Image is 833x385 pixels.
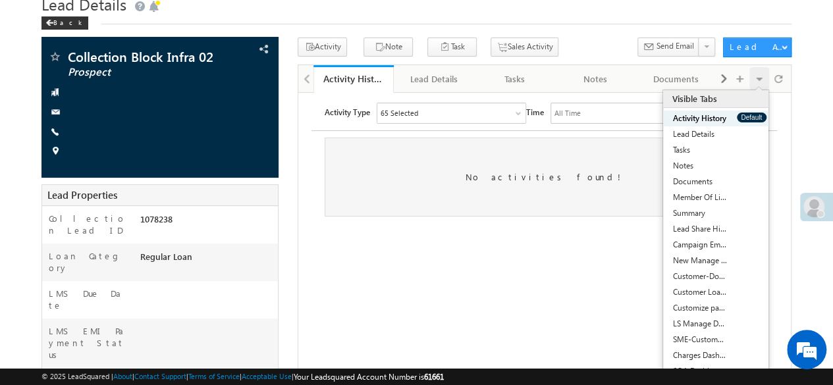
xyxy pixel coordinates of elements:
[323,72,385,85] div: Activity History
[647,71,705,87] div: Documents
[256,14,282,26] div: All Time
[41,16,88,30] div: Back
[26,45,466,124] div: No activities found!
[47,188,117,201] span: Lead Properties
[134,372,186,380] a: Contact Support
[294,372,444,382] span: Your Leadsquared Account Number is
[49,213,128,236] label: Collection Lead ID
[313,65,394,93] a: Activity History
[49,325,128,361] label: LMS EMI Payment Status
[394,65,475,93] a: Lead Details
[179,296,239,314] em: Start Chat
[663,158,737,174] a: Notes
[79,11,227,30] div: Sales Activity,Email Bounced,Email Link Clicked,Email Marked Spam,Email Opened & 60 more..
[636,65,717,93] a: Documents
[663,111,737,126] a: Activity History
[313,65,394,91] li: Activity History
[491,38,558,57] button: Sales Activity
[242,372,292,380] a: Acceptable Use
[68,69,221,86] div: Chat with us now
[663,269,737,284] a: Customer-Documents
[113,372,132,380] a: About
[216,7,248,38] div: Minimize live chat window
[41,16,95,27] a: Back
[663,90,768,108] div: Visible Tabs
[49,288,128,311] label: LMS Due Date
[663,253,737,269] a: New Manage Documents
[663,221,737,237] a: Lead Share History
[485,71,544,87] div: Tasks
[663,316,737,332] a: LS Manage Documents
[663,174,737,190] a: Documents
[663,237,737,253] a: Campaign Emails
[22,69,55,86] img: d_60004797649_company_0_60004797649
[41,371,444,383] span: © 2025 LeadSquared | | | | |
[663,142,737,158] a: Tasks
[68,50,213,63] span: Collection Block Infra 02
[663,190,737,205] a: Member Of Lists
[82,14,120,26] div: 65 Selected
[663,205,737,221] a: Summary
[656,40,693,52] span: Send Email
[663,284,737,300] a: Customer Loan Details
[298,38,347,57] button: Activity
[228,10,246,30] span: Time
[556,65,637,93] a: Notes
[566,71,625,87] div: Notes
[424,372,444,382] span: 61661
[637,38,699,57] button: Send Email
[475,65,556,93] a: Tasks
[663,332,737,347] a: SME-Customer-Documents
[68,66,213,79] span: Prospect
[26,10,72,30] span: Activity Type
[17,122,240,286] textarea: Type your message and hit 'Enter'
[404,71,463,87] div: Lead Details
[663,363,737,379] a: SOA Dashboard WEB
[188,372,240,380] a: Terms of Service
[136,250,278,269] div: Regular Loan
[363,38,413,57] button: Note
[663,126,737,142] a: Lead Details
[49,250,128,274] label: Loan Category
[136,213,278,231] div: 1078238
[663,300,737,316] a: Customize payment link
[723,38,791,57] button: Lead Actions
[427,38,477,57] button: Task
[663,347,737,363] a: Charges Dashboard
[737,113,766,122] button: Default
